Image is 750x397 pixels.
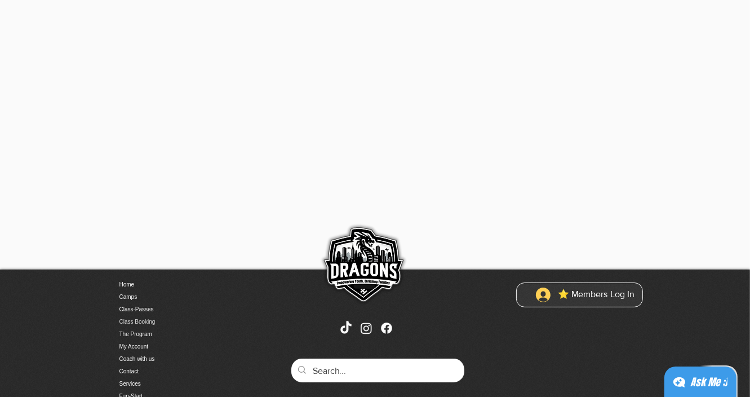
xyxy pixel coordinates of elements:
[119,316,238,328] a: Class Booking
[316,219,409,312] img: Skate Dragons logo with the slogan 'Empowering Youth, Enriching Families' in Singapore.
[554,288,638,301] span: ⭐ Members Log In
[119,291,238,303] a: Camps
[119,353,238,365] a: Coach with us
[119,365,238,378] a: Contact
[339,321,394,336] ul: Social Bar
[119,328,238,341] a: The Program
[313,359,441,384] input: Search...
[119,341,238,353] a: My Account
[528,284,642,306] button: ⭐ Members Log In
[119,378,238,390] a: Services
[119,279,238,291] a: Home
[690,374,727,390] div: Ask Me ;)
[119,303,238,316] a: Class-Passes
